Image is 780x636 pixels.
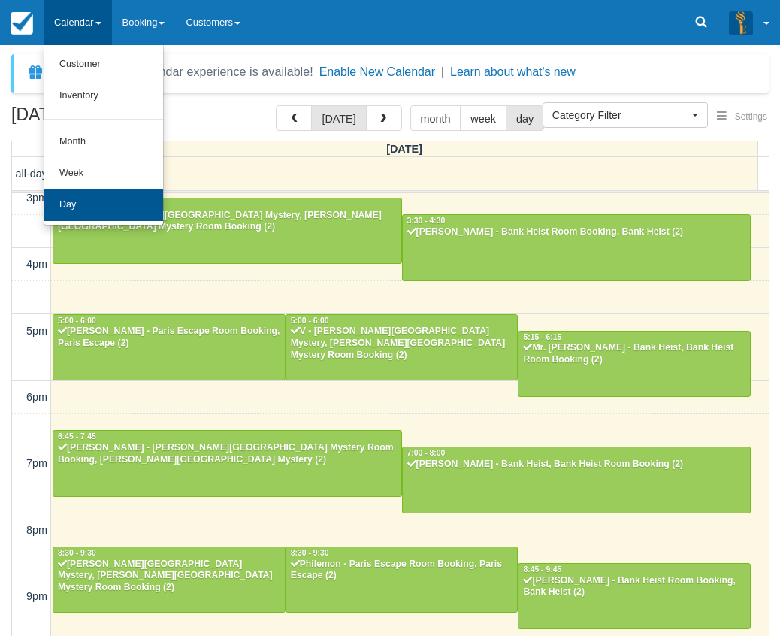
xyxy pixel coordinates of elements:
[523,333,561,341] span: 5:15 - 6:15
[58,549,96,557] span: 8:30 - 9:30
[523,565,561,574] span: 8:45 - 9:45
[518,563,751,629] a: 8:45 - 9:45[PERSON_NAME] - Bank Heist Room Booking, Bank Heist (2)
[26,391,47,403] span: 6pm
[291,549,329,557] span: 8:30 - 9:30
[50,63,313,81] div: A new Booking Calendar experience is available!
[735,111,767,122] span: Settings
[44,189,163,221] a: Day
[286,547,518,613] a: 8:30 - 9:30Philemon - Paris Escape Room Booking, Paris Escape (2)
[407,459,747,471] div: [PERSON_NAME] - Bank Heist, Bank Heist Room Booking (2)
[402,447,751,513] a: 7:00 - 8:00[PERSON_NAME] - Bank Heist, Bank Heist Room Booking (2)
[26,325,47,337] span: 5pm
[57,442,398,466] div: [PERSON_NAME] - [PERSON_NAME][GEOGRAPHIC_DATA] Mystery Room Booking, [PERSON_NAME][GEOGRAPHIC_DAT...
[57,559,281,595] div: [PERSON_NAME][GEOGRAPHIC_DATA] Mystery, [PERSON_NAME][GEOGRAPHIC_DATA] Mystery Room Booking (2)
[44,126,163,158] a: Month
[291,316,329,325] span: 5:00 - 6:00
[729,11,753,35] img: A3
[410,105,461,131] button: month
[26,524,47,536] span: 8pm
[26,258,47,270] span: 4pm
[58,432,96,441] span: 6:45 - 7:45
[53,430,402,496] a: 6:45 - 7:45[PERSON_NAME] - [PERSON_NAME][GEOGRAPHIC_DATA] Mystery Room Booking, [PERSON_NAME][GEO...
[407,226,747,238] div: [PERSON_NAME] - Bank Heist Room Booking, Bank Heist (2)
[53,547,286,613] a: 8:30 - 9:30[PERSON_NAME][GEOGRAPHIC_DATA] Mystery, [PERSON_NAME][GEOGRAPHIC_DATA] Mystery Room Bo...
[11,105,201,133] h2: [DATE]
[44,80,163,112] a: Inventory
[522,342,746,366] div: Mr. [PERSON_NAME] - Bank Heist, Bank Heist Room Booking (2)
[518,331,751,397] a: 5:15 - 6:15Mr. [PERSON_NAME] - Bank Heist, Bank Heist Room Booking (2)
[16,168,47,180] span: all-day
[290,559,514,583] div: Philemon - Paris Escape Room Booking, Paris Escape (2)
[53,314,286,380] a: 5:00 - 6:00[PERSON_NAME] - Paris Escape Room Booking, Paris Escape (2)
[311,105,366,131] button: [DATE]
[57,326,281,350] div: [PERSON_NAME] - Paris Escape Room Booking, Paris Escape (2)
[460,105,506,131] button: week
[53,198,402,264] a: 3:15 - 4:15Con [PERSON_NAME][GEOGRAPHIC_DATA] Mystery, [PERSON_NAME][GEOGRAPHIC_DATA] Mystery Roo...
[319,65,435,80] button: Enable New Calendar
[552,108,688,123] span: Category Filter
[708,106,776,128] button: Settings
[506,105,544,131] button: day
[57,210,398,234] div: Con [PERSON_NAME][GEOGRAPHIC_DATA] Mystery, [PERSON_NAME][GEOGRAPHIC_DATA] Mystery Room Booking (2)
[407,449,446,457] span: 7:00 - 8:00
[286,314,518,380] a: 5:00 - 6:00V - [PERSON_NAME][GEOGRAPHIC_DATA] Mystery, [PERSON_NAME][GEOGRAPHIC_DATA] Mystery Roo...
[386,143,422,155] span: [DATE]
[450,65,576,78] a: Learn about what's new
[290,326,514,362] div: V - [PERSON_NAME][GEOGRAPHIC_DATA] Mystery, [PERSON_NAME][GEOGRAPHIC_DATA] Mystery Room Booking (2)
[402,214,751,280] a: 3:30 - 4:30[PERSON_NAME] - Bank Heist Room Booking, Bank Heist (2)
[58,316,96,325] span: 5:00 - 6:00
[26,457,47,469] span: 7pm
[26,590,47,602] span: 9pm
[44,45,164,226] ul: Calendar
[522,575,746,599] div: [PERSON_NAME] - Bank Heist Room Booking, Bank Heist (2)
[44,158,163,189] a: Week
[407,217,446,225] span: 3:30 - 4:30
[543,102,708,128] button: Category Filter
[44,49,163,80] a: Customer
[26,192,47,204] span: 3pm
[11,12,33,35] img: checkfront-main-nav-mini-logo.png
[441,65,444,78] span: |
